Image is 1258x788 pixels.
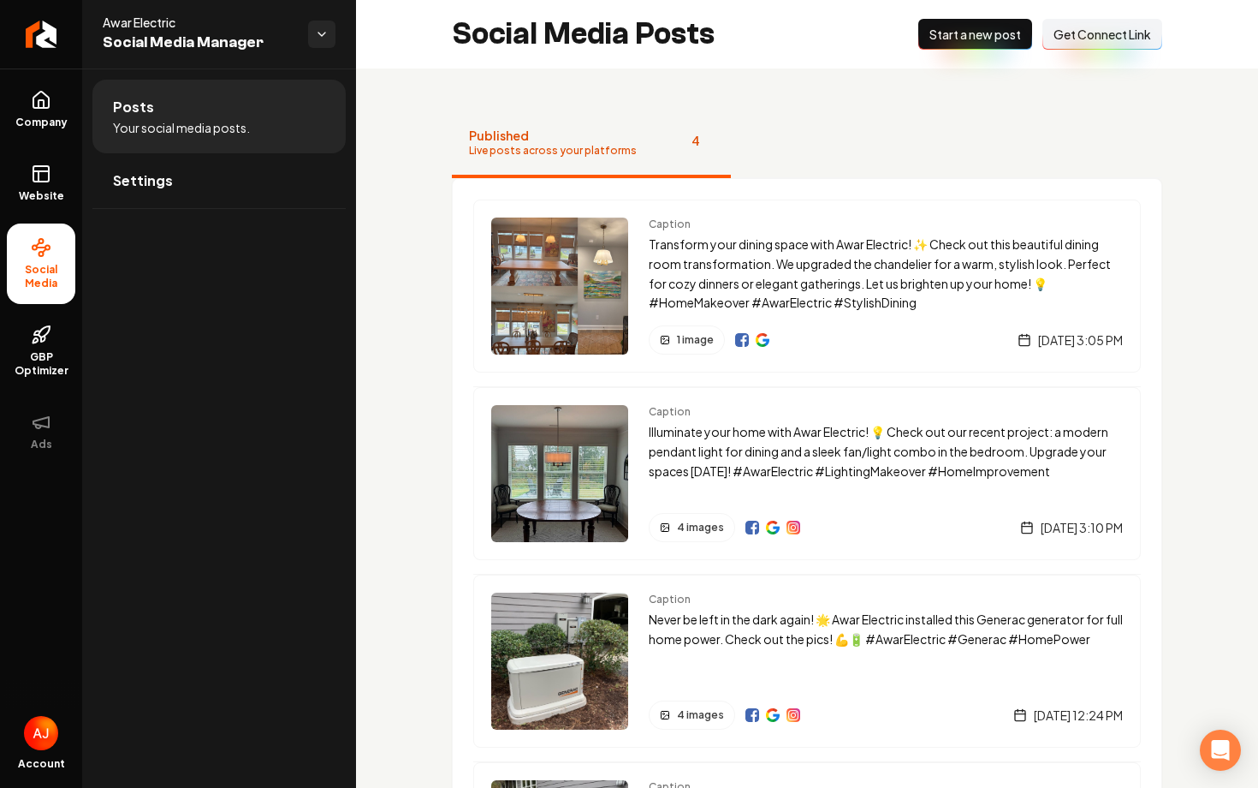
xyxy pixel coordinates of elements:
[786,521,800,534] a: View on Instagram
[92,153,346,208] a: Settings
[766,708,780,722] img: Google
[113,97,154,117] span: Posts
[1042,19,1162,50] button: Get Connect Link
[113,170,173,191] span: Settings
[12,189,71,203] span: Website
[7,150,75,217] a: Website
[103,14,294,31] span: Awar Electric
[677,333,714,347] span: 1 image
[24,438,59,451] span: Ads
[745,708,759,722] a: View on Facebook
[452,110,1162,178] nav: Tabs
[677,521,724,534] span: 4 images
[7,311,75,391] a: GBP Optimizer
[452,17,715,51] h2: Social Media Posts
[491,405,628,542] img: Post preview
[1034,707,1123,724] span: [DATE] 12:24 PM
[786,521,800,534] img: Instagram
[7,398,75,465] button: Ads
[745,708,759,722] img: Facebook
[469,127,637,144] span: Published
[7,350,75,378] span: GBP Optimizer
[452,110,731,178] button: PublishedLive posts across your platforms4
[766,521,780,534] img: Google
[649,610,1123,649] p: Never be left in the dark again! 🌟 Awar Electric installed this Generac generator for full home p...
[735,333,749,347] a: View on Facebook
[786,708,800,722] a: View on Instagram
[7,76,75,143] a: Company
[678,127,714,154] span: 4
[491,593,628,730] img: Post preview
[649,218,1123,231] span: Caption
[1041,519,1123,536] span: [DATE] 3:10 PM
[103,31,294,55] span: Social Media Manager
[756,333,769,347] a: View on Google Business Profile
[1200,730,1241,771] div: Open Intercom Messenger
[24,716,58,750] button: Open user button
[766,521,780,534] a: View on Google Business Profile
[9,116,74,129] span: Company
[649,593,1123,606] span: Caption
[1038,331,1123,349] span: [DATE] 3:05 PM
[473,574,1141,748] a: Post previewCaptionNever be left in the dark again! 🌟 Awar Electric installed this Generac genera...
[1053,26,1151,43] span: Get Connect Link
[929,26,1021,43] span: Start a new post
[649,235,1123,313] p: Transform your dining space with Awar Electric! ✨ Check out this beautiful dining room transforma...
[918,19,1032,50] button: Start a new post
[26,21,57,48] img: Rebolt Logo
[649,422,1123,481] p: Illuminate your home with Awar Electric! 💡 Check out our recent project: a modern pendant light f...
[745,521,759,534] img: Facebook
[491,218,628,355] img: Post preview
[649,405,1123,419] span: Caption
[469,144,637,158] span: Live posts across your platforms
[18,757,65,771] span: Account
[113,119,250,136] span: Your social media posts.
[756,333,769,347] img: Google
[7,263,75,290] span: Social Media
[473,386,1141,560] a: Post previewCaptionIlluminate your home with Awar Electric! 💡 Check out our recent project: a mod...
[745,521,759,534] a: View on Facebook
[766,708,780,722] a: View on Google Business Profile
[677,708,724,722] span: 4 images
[735,333,749,347] img: Facebook
[786,708,800,722] img: Instagram
[24,716,58,750] img: Austin Jellison
[473,200,1141,373] a: Post previewCaptionTransform your dining space with Awar Electric! ✨ Check out this beautiful din...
